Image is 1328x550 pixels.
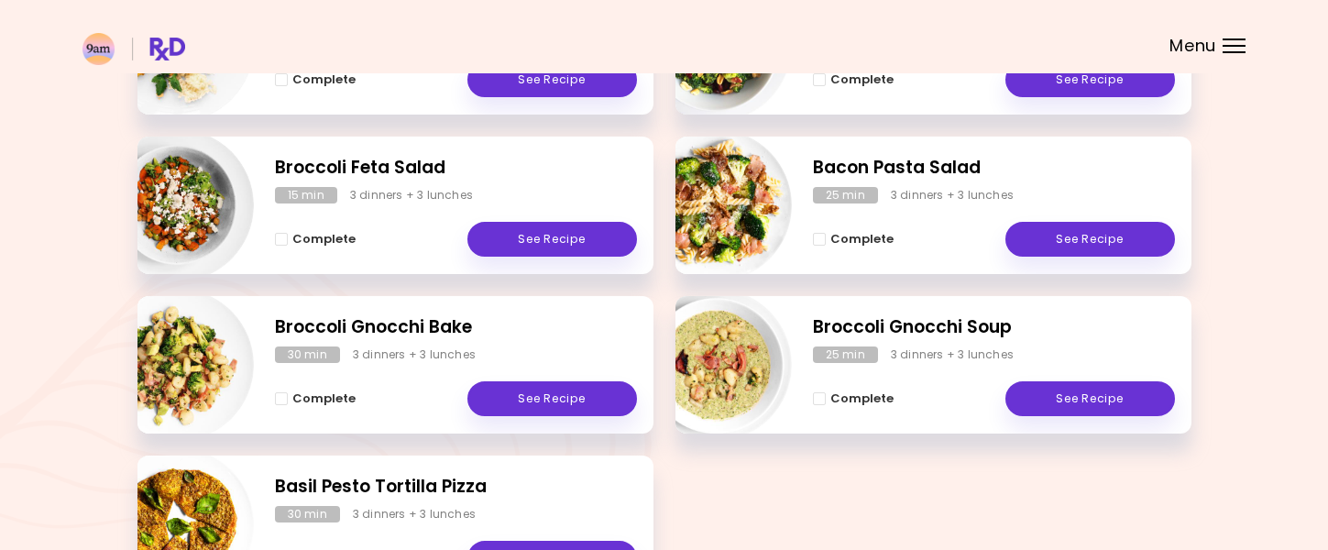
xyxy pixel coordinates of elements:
[467,62,637,97] a: See Recipe - Brazilian Coconut Chicken
[1169,38,1216,54] span: Menu
[813,314,1175,341] h2: Broccoli Gnocchi Soup
[813,388,894,410] button: Complete - Broccoli Gnocchi Soup
[891,187,1014,203] div: 3 dinners + 3 lunches
[353,346,476,363] div: 3 dinners + 3 lunches
[353,506,476,522] div: 3 dinners + 3 lunches
[813,187,878,203] div: 25 min
[292,72,356,87] span: Complete
[813,346,878,363] div: 25 min
[275,346,340,363] div: 30 min
[102,129,254,281] img: Info - Broccoli Feta Salad
[467,381,637,416] a: See Recipe - Broccoli Gnocchi Bake
[275,187,337,203] div: 15 min
[275,388,356,410] button: Complete - Broccoli Gnocchi Bake
[292,391,356,406] span: Complete
[891,346,1014,363] div: 3 dinners + 3 lunches
[102,289,254,441] img: Info - Broccoli Gnocchi Bake
[830,72,894,87] span: Complete
[813,155,1175,181] h2: Bacon Pasta Salad
[275,228,356,250] button: Complete - Broccoli Feta Salad
[830,391,894,406] span: Complete
[275,314,637,341] h2: Broccoli Gnocchi Bake
[467,222,637,257] a: See Recipe - Broccoli Feta Salad
[350,187,473,203] div: 3 dinners + 3 lunches
[275,474,637,500] h2: Basil Pesto Tortilla Pizza
[275,69,356,91] button: Complete - Brazilian Coconut Chicken
[1005,381,1175,416] a: See Recipe - Broccoli Gnocchi Soup
[1005,222,1175,257] a: See Recipe - Bacon Pasta Salad
[1005,62,1175,97] a: See Recipe - Bacon Broccoli
[275,155,637,181] h2: Broccoli Feta Salad
[292,232,356,247] span: Complete
[275,506,340,522] div: 30 min
[830,232,894,247] span: Complete
[813,228,894,250] button: Complete - Bacon Pasta Salad
[640,129,792,281] img: Info - Bacon Pasta Salad
[640,289,792,441] img: Info - Broccoli Gnocchi Soup
[813,69,894,91] button: Complete - Bacon Broccoli
[82,33,185,65] img: RxDiet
